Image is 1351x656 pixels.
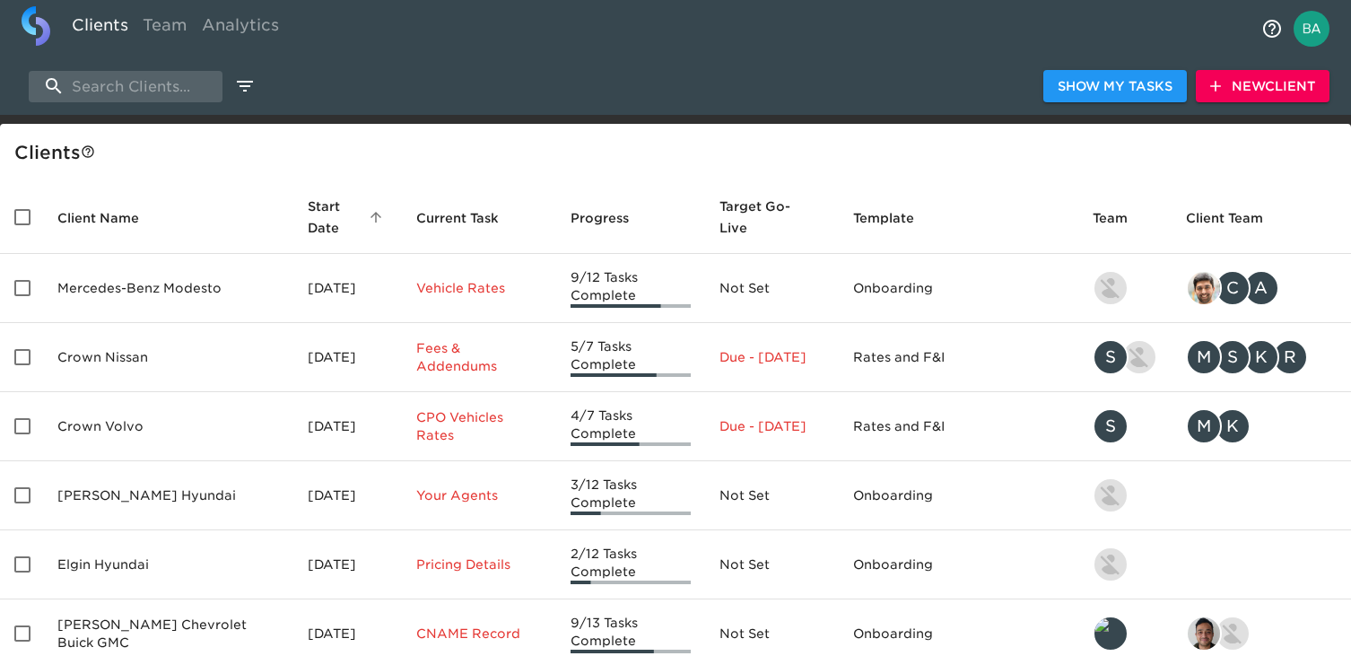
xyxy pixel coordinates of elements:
p: Fees & Addendums [416,339,542,375]
td: 5/7 Tasks Complete [556,323,705,392]
div: sai@simplemnt.com, nikko.foster@roadster.com [1186,616,1337,652]
input: search [29,71,222,102]
td: Onboarding [839,254,1078,323]
div: mcooley@crowncars.com, sparent@crowncars.com, kwilson@crowncars.com, rrobins@crowncars.com [1186,339,1337,375]
a: Clients [65,6,135,50]
div: kevin.lo@roadster.com [1093,270,1157,306]
td: Onboarding [839,461,1078,530]
div: K [1215,408,1251,444]
div: leland@roadster.com [1093,616,1157,652]
button: Show My Tasks [1043,70,1187,103]
td: [DATE] [293,323,402,392]
td: Onboarding [839,530,1078,599]
button: edit [230,71,260,101]
span: Current Task [416,207,522,229]
p: Due - [DATE] [719,348,824,366]
div: savannah@roadster.com [1093,408,1157,444]
div: Client s [14,138,1344,167]
div: M [1186,339,1222,375]
span: Target Go-Live [719,196,824,239]
p: Vehicle Rates [416,279,542,297]
span: Template [853,207,937,229]
p: CNAME Record [416,625,542,643]
td: Crown Nissan [43,323,293,392]
img: kevin.lo@roadster.com [1094,548,1127,581]
td: [DATE] [293,461,402,530]
td: [DATE] [293,530,402,599]
p: Your Agents [416,486,542,504]
td: [DATE] [293,392,402,461]
td: Mercedes-Benz Modesto [43,254,293,323]
span: Calculated based on the start date and the duration of all Tasks contained in this Hub. [719,196,801,239]
div: A [1243,270,1279,306]
div: S [1215,339,1251,375]
td: Not Set [705,530,839,599]
svg: This is a list of all of your clients and clients shared with you [81,144,95,159]
span: Show My Tasks [1058,75,1172,98]
img: kevin.lo@roadster.com [1094,272,1127,304]
button: notifications [1251,7,1294,50]
div: savannah@roadster.com, austin@roadster.com [1093,339,1157,375]
div: kevin.lo@roadster.com [1093,547,1157,582]
p: Pricing Details [416,555,542,573]
a: Analytics [195,6,286,50]
img: leland@roadster.com [1094,617,1127,650]
td: 2/12 Tasks Complete [556,530,705,599]
div: K [1243,339,1279,375]
span: Progress [571,207,652,229]
p: Due - [DATE] [719,417,824,435]
div: mcooley@crowncars.com, kwilson@crowncars.com [1186,408,1337,444]
img: austin@roadster.com [1123,341,1155,373]
td: Elgin Hyundai [43,530,293,599]
td: Not Set [705,461,839,530]
div: C [1215,270,1251,306]
div: S [1093,339,1129,375]
button: NewClient [1196,70,1329,103]
span: Client Team [1186,207,1286,229]
td: 4/7 Tasks Complete [556,392,705,461]
span: This is the next Task in this Hub that should be completed [416,207,499,229]
div: kevin.lo@roadster.com [1093,477,1157,513]
img: nikko.foster@roadster.com [1216,617,1249,650]
img: Profile [1294,11,1329,47]
img: sandeep@simplemnt.com [1188,272,1220,304]
span: Team [1093,207,1151,229]
td: Rates and F&I [839,392,1078,461]
span: New Client [1210,75,1315,98]
td: [DATE] [293,254,402,323]
img: logo [22,6,50,46]
a: Team [135,6,195,50]
td: [PERSON_NAME] Hyundai [43,461,293,530]
td: 9/12 Tasks Complete [556,254,705,323]
div: M [1186,408,1222,444]
td: Not Set [705,254,839,323]
div: R [1272,339,1308,375]
div: sandeep@simplemnt.com, clayton.mandel@roadster.com, angelique.nurse@roadster.com [1186,270,1337,306]
img: sai@simplemnt.com [1188,617,1220,650]
span: Start Date [308,196,388,239]
span: Client Name [57,207,162,229]
td: 3/12 Tasks Complete [556,461,705,530]
td: Crown Volvo [43,392,293,461]
img: kevin.lo@roadster.com [1094,479,1127,512]
td: Rates and F&I [839,323,1078,392]
p: CPO Vehicles Rates [416,408,542,444]
div: S [1093,408,1129,444]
